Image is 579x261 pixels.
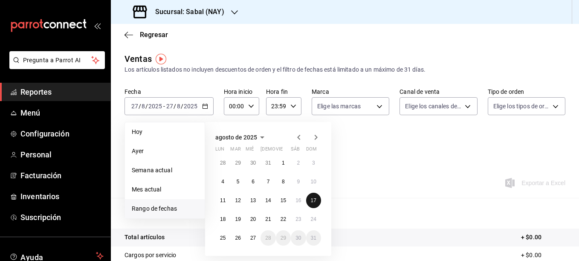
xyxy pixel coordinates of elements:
button: agosto de 2025 [215,132,267,142]
button: 20 de agosto de 2025 [246,212,261,227]
span: Pregunta a Parrot AI [23,56,92,65]
abbr: martes [230,146,240,155]
span: Configuración [20,128,104,139]
button: 28 de julio de 2025 [215,155,230,171]
abbr: 10 de agosto de 2025 [311,179,316,185]
abbr: 25 de agosto de 2025 [220,235,226,241]
button: 15 de agosto de 2025 [276,193,291,208]
abbr: 22 de agosto de 2025 [281,216,286,222]
span: Inventarios [20,191,104,202]
button: 29 de julio de 2025 [230,155,245,171]
abbr: 26 de agosto de 2025 [235,235,240,241]
abbr: 31 de julio de 2025 [265,160,271,166]
abbr: 5 de agosto de 2025 [237,179,240,185]
input: -- [131,103,139,110]
div: Los artículos listados no incluyen descuentos de orden y el filtro de fechas está limitado a un m... [124,65,565,74]
span: / [145,103,148,110]
span: / [174,103,176,110]
button: 17 de agosto de 2025 [306,193,321,208]
abbr: 17 de agosto de 2025 [311,197,316,203]
abbr: 29 de julio de 2025 [235,160,240,166]
abbr: 31 de agosto de 2025 [311,235,316,241]
abbr: 6 de agosto de 2025 [252,179,255,185]
span: Personal [20,149,104,160]
button: 10 de agosto de 2025 [306,174,321,189]
button: 28 de agosto de 2025 [261,230,275,246]
button: Pregunta a Parrot AI [9,51,105,69]
span: Facturación [20,170,104,181]
button: 29 de agosto de 2025 [276,230,291,246]
button: 21 de agosto de 2025 [261,212,275,227]
p: Cargos por servicio [124,251,177,260]
abbr: sábado [291,146,300,155]
label: Tipo de orden [488,89,565,95]
abbr: viernes [276,146,283,155]
abbr: miércoles [246,146,254,155]
abbr: 18 de agosto de 2025 [220,216,226,222]
button: 18 de agosto de 2025 [215,212,230,227]
button: 22 de agosto de 2025 [276,212,291,227]
span: / [139,103,141,110]
button: 30 de julio de 2025 [246,155,261,171]
span: - [163,103,165,110]
button: 12 de agosto de 2025 [230,193,245,208]
button: 3 de agosto de 2025 [306,155,321,171]
input: -- [166,103,174,110]
img: Tooltip marker [156,54,166,64]
label: Marca [312,89,389,95]
abbr: 30 de julio de 2025 [250,160,256,166]
abbr: 23 de agosto de 2025 [295,216,301,222]
button: 25 de agosto de 2025 [215,230,230,246]
button: 16 de agosto de 2025 [291,193,306,208]
p: + $0.00 [521,233,565,242]
abbr: 9 de agosto de 2025 [297,179,300,185]
span: / [181,103,183,110]
input: -- [141,103,145,110]
abbr: lunes [215,146,224,155]
abbr: 12 de agosto de 2025 [235,197,240,203]
span: Ayer [132,147,198,156]
button: 31 de agosto de 2025 [306,230,321,246]
abbr: 21 de agosto de 2025 [265,216,271,222]
div: Ventas [124,52,152,65]
abbr: 3 de agosto de 2025 [312,160,315,166]
span: Menú [20,107,104,119]
button: 26 de agosto de 2025 [230,230,245,246]
button: 1 de agosto de 2025 [276,155,291,171]
button: 11 de agosto de 2025 [215,193,230,208]
button: 8 de agosto de 2025 [276,174,291,189]
button: 14 de agosto de 2025 [261,193,275,208]
label: Hora fin [266,89,301,95]
abbr: 27 de agosto de 2025 [250,235,256,241]
abbr: 7 de agosto de 2025 [267,179,270,185]
button: 27 de agosto de 2025 [246,230,261,246]
span: Rango de fechas [132,204,198,213]
abbr: 29 de agosto de 2025 [281,235,286,241]
label: Canal de venta [400,89,477,95]
button: 9 de agosto de 2025 [291,174,306,189]
span: Mes actual [132,185,198,194]
button: 4 de agosto de 2025 [215,174,230,189]
span: agosto de 2025 [215,134,257,141]
span: Elige los tipos de orden [493,102,550,110]
abbr: 11 de agosto de 2025 [220,197,226,203]
abbr: 19 de agosto de 2025 [235,216,240,222]
span: Hoy [132,128,198,136]
label: Fecha [124,89,214,95]
span: Ayuda [20,251,93,261]
span: Regresar [140,31,168,39]
span: Reportes [20,86,104,98]
button: Regresar [124,31,168,39]
abbr: 2 de agosto de 2025 [297,160,300,166]
span: Elige las marcas [317,102,361,110]
button: 30 de agosto de 2025 [291,230,306,246]
abbr: 20 de agosto de 2025 [250,216,256,222]
abbr: 24 de agosto de 2025 [311,216,316,222]
button: 23 de agosto de 2025 [291,212,306,227]
input: -- [177,103,181,110]
h3: Sucursal: Sabal (NAY) [148,7,224,17]
p: Total artículos [124,233,165,242]
button: open_drawer_menu [94,22,101,29]
abbr: 30 de agosto de 2025 [295,235,301,241]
